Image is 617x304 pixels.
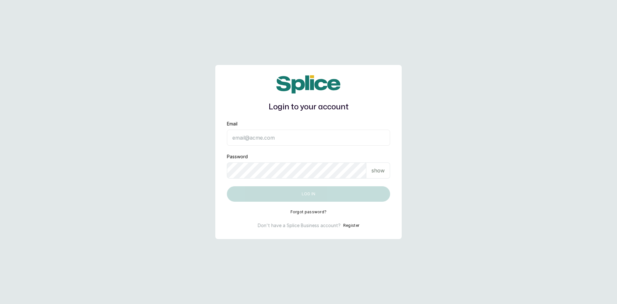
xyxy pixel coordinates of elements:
input: email@acme.com [227,130,390,146]
p: Don't have a Splice Business account? [258,222,341,229]
button: Forgot password? [291,209,327,215]
p: show [371,167,385,174]
h1: Login to your account [227,101,390,113]
button: Register [343,222,359,229]
label: Password [227,153,248,160]
label: Email [227,121,237,127]
button: Log in [227,186,390,202]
